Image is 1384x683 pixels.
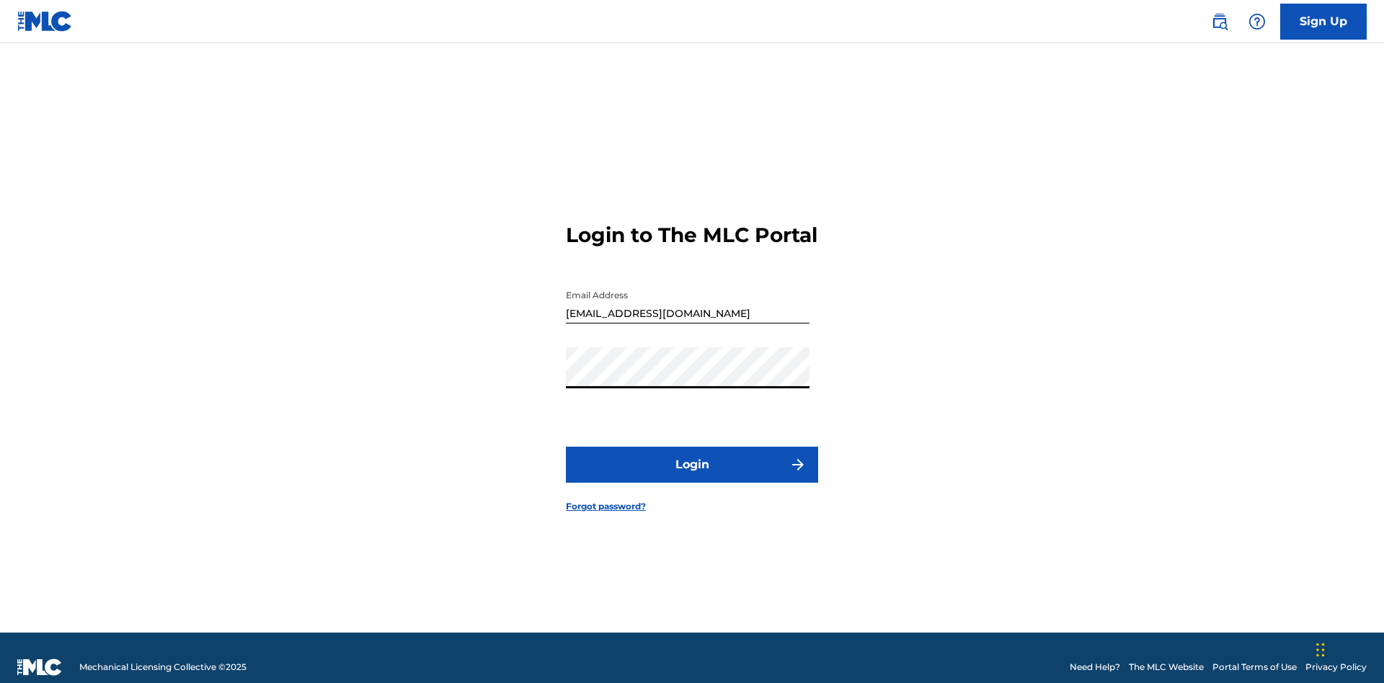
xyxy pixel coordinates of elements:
a: The MLC Website [1129,661,1204,674]
div: Help [1243,7,1272,36]
img: MLC Logo [17,11,73,32]
img: f7272a7cc735f4ea7f67.svg [789,456,807,473]
a: Public Search [1205,7,1234,36]
div: Drag [1316,628,1325,671]
iframe: Chat Widget [1312,614,1384,683]
a: Need Help? [1070,661,1120,674]
a: Forgot password? [566,500,646,513]
img: search [1211,13,1228,30]
h3: Login to The MLC Portal [566,223,817,248]
img: help [1248,13,1266,30]
a: Sign Up [1280,4,1367,40]
img: logo [17,659,62,676]
a: Portal Terms of Use [1212,661,1297,674]
span: Mechanical Licensing Collective © 2025 [79,661,247,674]
a: Privacy Policy [1305,661,1367,674]
button: Login [566,447,818,483]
